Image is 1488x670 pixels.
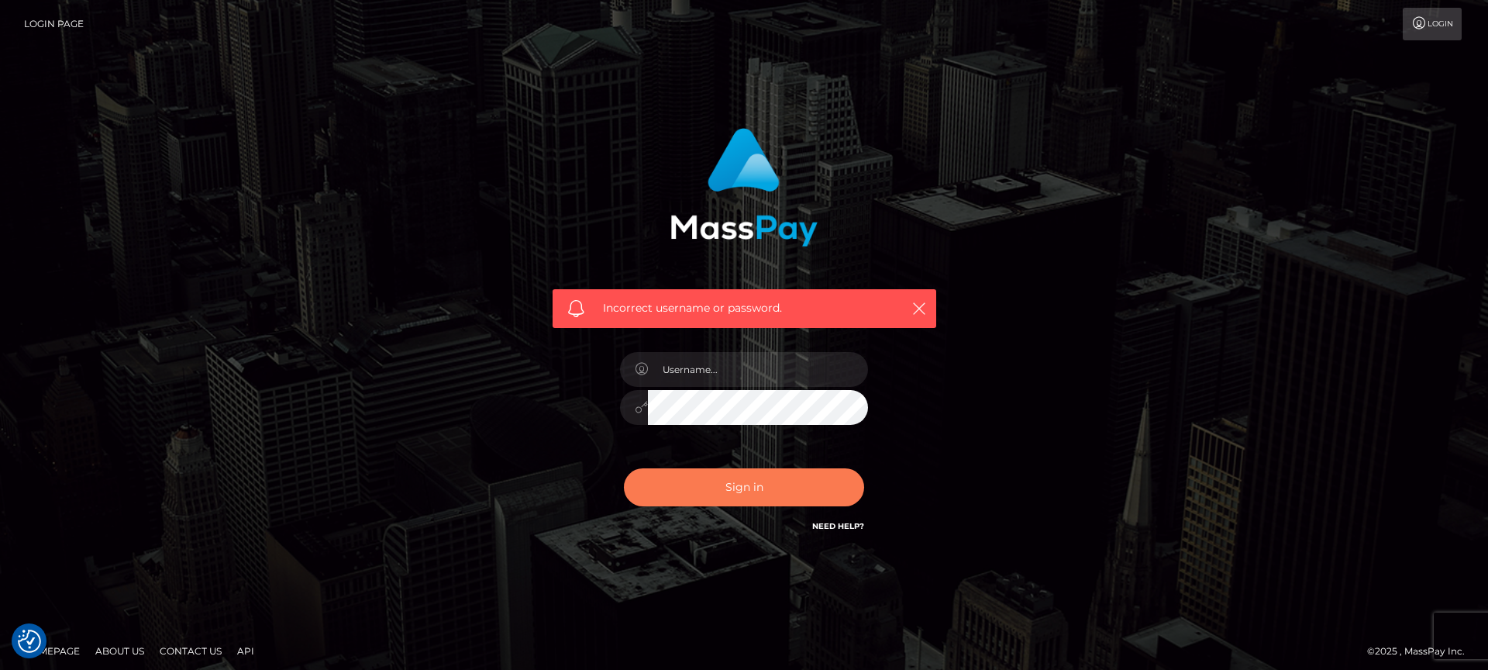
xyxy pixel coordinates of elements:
a: Login Page [24,8,84,40]
a: About Us [89,639,150,663]
button: Consent Preferences [18,630,41,653]
img: MassPay Login [670,128,818,247]
img: Revisit consent button [18,630,41,653]
button: Sign in [624,468,864,506]
input: Username... [648,352,868,387]
span: Incorrect username or password. [603,300,886,316]
a: API [231,639,260,663]
a: Login [1403,8,1462,40]
a: Need Help? [812,521,864,531]
a: Homepage [17,639,86,663]
div: © 2025 , MassPay Inc. [1367,643,1476,660]
a: Contact Us [153,639,228,663]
